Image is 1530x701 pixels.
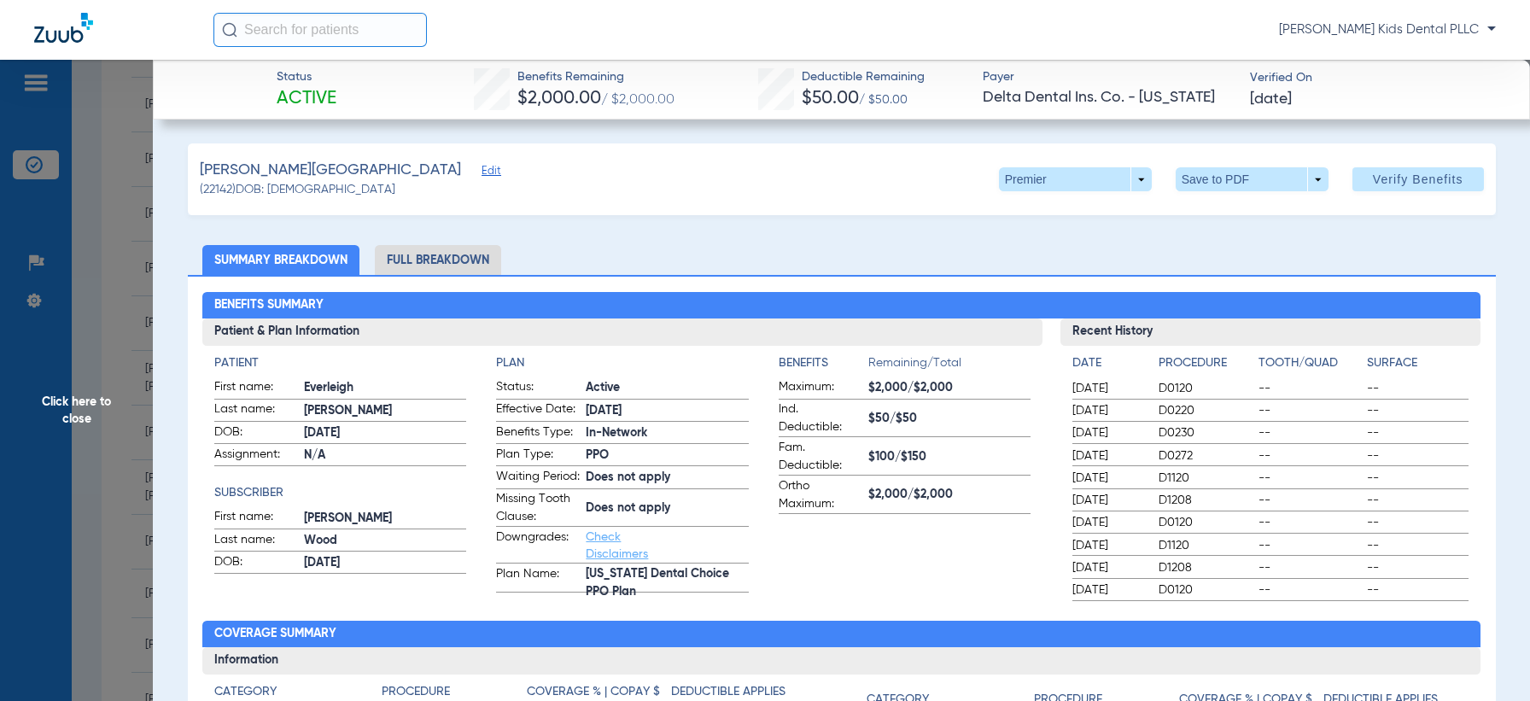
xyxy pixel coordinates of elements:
[1072,424,1144,441] span: [DATE]
[496,424,580,444] span: Benefits Type:
[202,647,1480,675] h3: Information
[1159,559,1253,576] span: D1208
[868,379,1031,397] span: $2,000/$2,000
[1159,470,1253,487] span: D1120
[277,87,336,111] span: Active
[214,446,298,466] span: Assignment:
[1159,380,1253,397] span: D0120
[1159,424,1253,441] span: D0230
[1258,380,1361,397] span: --
[1258,559,1361,576] span: --
[1258,447,1361,464] span: --
[1060,318,1480,346] h3: Recent History
[202,292,1480,319] h2: Benefits Summary
[1072,537,1144,554] span: [DATE]
[1366,514,1469,531] span: --
[586,574,748,592] span: [US_STATE] Dental Choice PPO Plan
[1072,354,1144,378] app-breakdown-title: Date
[1159,492,1253,509] span: D1208
[1072,354,1144,372] h4: Date
[1258,581,1361,599] span: --
[1072,402,1144,419] span: [DATE]
[1258,514,1361,531] span: --
[304,424,466,442] span: [DATE]
[868,410,1031,428] span: $50/$50
[586,531,648,560] a: Check Disclaimers
[517,90,601,108] span: $2,000.00
[1250,69,1503,87] span: Verified On
[1159,447,1253,464] span: D0272
[1258,402,1361,419] span: --
[1366,581,1469,599] span: --
[1258,354,1361,372] h4: Tooth/Quad
[1159,581,1253,599] span: D0120
[202,318,1042,346] h3: Patient & Plan Information
[1072,380,1144,397] span: [DATE]
[779,354,868,378] app-breakdown-title: Benefits
[859,94,908,106] span: / $50.00
[496,468,580,488] span: Waiting Period:
[983,68,1235,86] span: Payer
[1072,492,1144,509] span: [DATE]
[1366,424,1469,441] span: --
[214,484,466,502] h4: Subscriber
[496,565,580,593] span: Plan Name:
[1366,470,1469,487] span: --
[214,553,298,574] span: DOB:
[1366,559,1469,576] span: --
[375,245,501,275] li: Full Breakdown
[214,508,298,529] span: First name:
[1373,172,1463,186] span: Verify Benefits
[1445,619,1530,701] iframe: Chat Widget
[586,469,748,487] span: Does not apply
[1352,167,1484,191] button: Verify Benefits
[1176,167,1329,191] button: Save to PDF
[1258,354,1361,378] app-breakdown-title: Tooth/Quad
[1159,354,1253,372] h4: Procedure
[496,400,580,421] span: Effective Date:
[382,683,450,701] h4: Procedure
[496,354,748,372] h4: Plan
[496,446,580,466] span: Plan Type:
[779,378,862,399] span: Maximum:
[983,87,1235,108] span: Delta Dental Ins. Co. - [US_STATE]
[527,683,660,701] h4: Coverage % | Copay $
[1159,514,1253,531] span: D0120
[214,354,466,372] app-breakdown-title: Patient
[214,683,277,701] h4: Category
[999,167,1152,191] button: Premier
[213,13,427,47] input: Search for patients
[1366,354,1469,378] app-breakdown-title: Surface
[214,531,298,552] span: Last name:
[1366,537,1469,554] span: --
[304,447,466,464] span: N/A
[586,402,748,420] span: [DATE]
[496,490,580,526] span: Missing Tooth Clause:
[496,529,580,563] span: Downgrades:
[214,424,298,444] span: DOB:
[586,447,748,464] span: PPO
[482,165,497,181] span: Edit
[1250,89,1292,110] span: [DATE]
[1159,354,1253,378] app-breakdown-title: Procedure
[496,378,580,399] span: Status:
[304,379,466,397] span: Everleigh
[1258,470,1361,487] span: --
[1366,402,1469,419] span: --
[517,68,674,86] span: Benefits Remaining
[601,93,674,107] span: / $2,000.00
[1072,470,1144,487] span: [DATE]
[779,400,862,436] span: Ind. Deductible:
[1366,447,1469,464] span: --
[304,532,466,550] span: Wood
[802,90,859,108] span: $50.00
[1159,537,1253,554] span: D1120
[1072,447,1144,464] span: [DATE]
[1072,514,1144,531] span: [DATE]
[34,13,93,43] img: Zuub Logo
[304,510,466,528] span: [PERSON_NAME]
[222,22,237,38] img: Search Icon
